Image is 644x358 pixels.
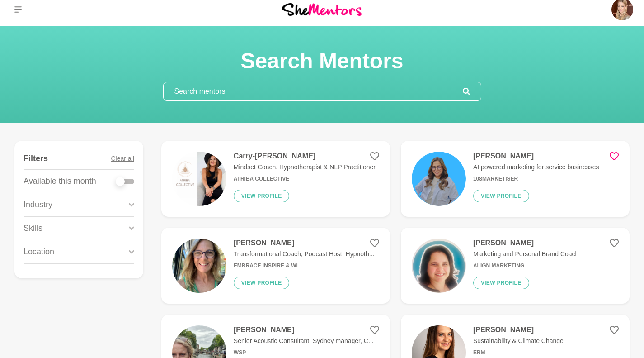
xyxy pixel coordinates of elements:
[234,239,375,248] h4: [PERSON_NAME]
[172,239,226,293] img: 9032db4009e2d2eafb36946391b9ef56b15b7b48-2316x3088.jpg
[401,228,630,304] a: [PERSON_NAME]Marketing and Personal Brand CoachAlign MarketingView profile
[24,153,48,164] h4: Filters
[282,3,362,15] img: She Mentors Logo
[234,349,374,356] h6: WSP
[401,141,630,217] a: [PERSON_NAME]AI powered marketing for service businesses108MarketiserView profile
[164,82,463,100] input: Search mentors
[234,325,374,334] h4: [PERSON_NAME]
[234,249,375,259] p: Transformational Coach, Podcast Host, Hypnoth...
[412,239,466,293] img: 8be344a310b66856e3d2e3ecf69ef6726d4f4dcd-2568x2547.jpg
[163,48,481,75] h1: Search Mentors
[111,148,134,169] button: Clear all
[24,199,52,211] p: Industry
[473,176,599,182] h6: 108Marketiser
[473,263,578,269] h6: Align Marketing
[161,141,390,217] a: Carry-[PERSON_NAME]Mindset Coach, Hypnotherapist & NLP PractitionerAtriba CollectiveView profile
[172,152,226,206] img: 633bd0bbd31cd0e3f6320c8ff2de2385bf732874-1080x1080.png
[473,277,529,289] button: View profile
[473,152,599,161] h4: [PERSON_NAME]
[473,162,599,172] p: AI powered marketing for service businesses
[24,222,42,234] p: Skills
[473,336,564,346] p: Sustainability & Climate Change
[234,152,376,161] h4: Carry-[PERSON_NAME]
[473,325,564,334] h4: [PERSON_NAME]
[473,190,529,202] button: View profile
[234,336,374,346] p: Senior Acoustic Consultant, Sydney manager, C...
[473,249,578,259] p: Marketing and Personal Brand Coach
[234,263,375,269] h6: Embrace Inspire & Wi...
[473,349,564,356] h6: ERM
[234,277,290,289] button: View profile
[24,175,96,187] p: Available this month
[412,152,466,206] img: f2ac4a36fdc75bcf3d7443fe8007f5718dcfd874-600x600.png
[234,190,290,202] button: View profile
[234,176,376,182] h6: Atriba Collective
[24,246,54,258] p: Location
[234,162,376,172] p: Mindset Coach, Hypnotherapist & NLP Practitioner
[161,228,390,304] a: [PERSON_NAME]Transformational Coach, Podcast Host, Hypnoth...Embrace Inspire & Wi...View profile
[473,239,578,248] h4: [PERSON_NAME]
